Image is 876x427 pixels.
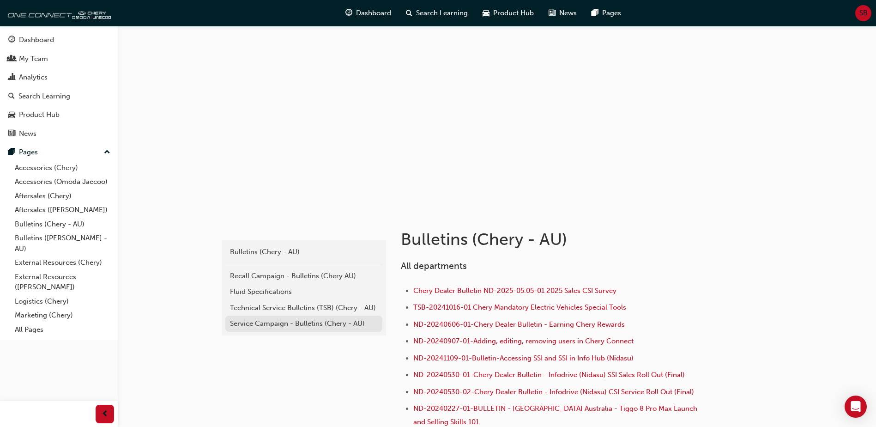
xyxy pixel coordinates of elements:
span: news-icon [549,7,556,19]
a: search-iconSearch Learning [399,4,475,23]
a: All Pages [11,323,114,337]
a: Dashboard [4,31,114,49]
img: oneconnect [5,4,111,22]
span: guage-icon [8,36,15,44]
a: Technical Service Bulletins (TSB) (Chery - AU) [225,300,382,316]
a: Accessories (Chery) [11,161,114,175]
a: guage-iconDashboard [338,4,399,23]
span: news-icon [8,130,15,138]
span: SB [859,8,868,18]
div: Recall Campaign - Bulletins (Chery AU) [230,271,378,281]
span: Search Learning [416,8,468,18]
span: up-icon [104,146,110,159]
a: news-iconNews [541,4,584,23]
button: SB [855,5,871,21]
a: Bulletins (Chery - AU) [225,244,382,260]
a: Product Hub [4,106,114,123]
span: News [559,8,577,18]
div: Pages [19,147,38,158]
span: search-icon [8,92,15,101]
a: ND-20241109-01-Bulletin-Accessing SSI and SSI in Info Hub (Nidasu) [413,354,634,362]
a: Analytics [4,69,114,86]
span: people-icon [8,55,15,63]
div: Bulletins (Chery - AU) [230,247,378,257]
a: Accessories (Omoda Jaecoo) [11,175,114,189]
a: Chery Dealer Bulletin ND-2025-05.05-01 2025 Sales CSI Survey [413,287,616,295]
a: Aftersales ([PERSON_NAME]) [11,203,114,217]
div: Service Campaign - Bulletins (Chery - AU) [230,318,378,329]
a: Logistics (Chery) [11,294,114,309]
div: Product Hub [19,110,60,120]
button: Pages [4,144,114,161]
a: My Team [4,50,114,67]
a: External Resources (Chery) [11,256,114,270]
span: guage-icon [345,7,352,19]
h1: Bulletins (Chery - AU) [401,229,704,250]
a: ND-20240907-01-Adding, editing, removing users in Chery Connect [413,337,634,345]
a: pages-iconPages [584,4,628,23]
div: Search Learning [18,91,70,102]
span: pages-icon [592,7,598,19]
div: News [19,128,36,139]
a: ND-20240227-01-BULLETIN - [GEOGRAPHIC_DATA] Australia - Tiggo 8 Pro Max Launch and Selling Skills... [413,404,699,426]
a: Marketing (Chery) [11,308,114,323]
span: Pages [602,8,621,18]
span: pages-icon [8,148,15,157]
div: Dashboard [19,35,54,45]
a: ND-20240606-01-Chery Dealer Bulletin - Earning Chery Rewards [413,320,625,329]
a: car-iconProduct Hub [475,4,541,23]
a: Bulletins ([PERSON_NAME] - AU) [11,231,114,256]
a: Bulletins (Chery - AU) [11,217,114,232]
span: Dashboard [356,8,391,18]
div: Analytics [19,72,48,83]
span: car-icon [8,111,15,119]
div: Fluid Specifications [230,287,378,297]
span: All departments [401,261,467,271]
div: Open Intercom Messenger [845,396,867,418]
a: Fluid Specifications [225,284,382,300]
div: My Team [19,54,48,64]
span: search-icon [406,7,412,19]
div: Technical Service Bulletins (TSB) (Chery - AU) [230,303,378,313]
a: Search Learning [4,88,114,105]
span: car-icon [483,7,489,19]
a: Service Campaign - Bulletins (Chery - AU) [225,316,382,332]
a: ND-20240530-02-Chery Dealer Bulletin - Infodrive (Nidasu) CSI Service Roll Out (Final) [413,388,694,396]
span: prev-icon [102,409,109,420]
a: Aftersales (Chery) [11,189,114,203]
a: External Resources ([PERSON_NAME]) [11,270,114,294]
button: DashboardMy TeamAnalyticsSearch LearningProduct HubNews [4,30,114,144]
a: ND-20240530-01-Chery Dealer Bulletin - Infodrive (Nidasu) SSI Sales Roll Out (Final) [413,371,685,379]
span: Product Hub [493,8,534,18]
span: chart-icon [8,73,15,82]
a: TSB-20241016-01 Chery Mandatory Electric Vehicles Special Tools [413,303,626,311]
a: Recall Campaign - Bulletins (Chery AU) [225,268,382,284]
a: News [4,125,114,142]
